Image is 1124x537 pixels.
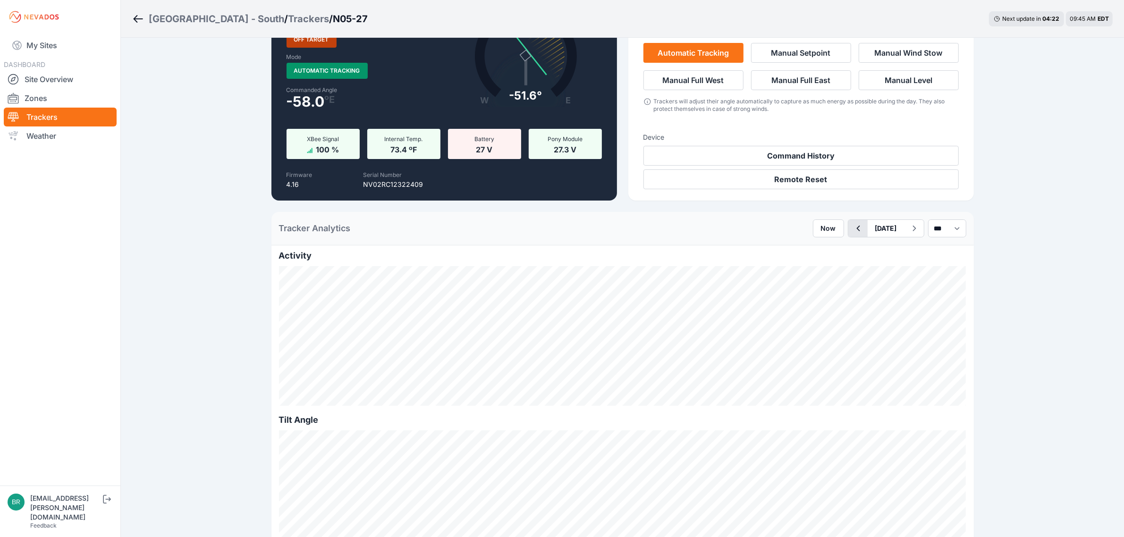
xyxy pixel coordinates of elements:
p: NV02RC12322409 [363,180,423,189]
h3: N05-27 [333,12,368,25]
span: 100 % [316,143,339,154]
span: 73.4 ºF [390,143,417,154]
img: brayden.sanford@nevados.solar [8,494,25,511]
span: º E [325,96,335,103]
img: Nevados [8,9,60,25]
button: [DATE] [868,220,904,237]
p: 4.16 [287,180,313,189]
span: / [329,12,333,25]
span: Off Target [287,32,337,48]
label: Commanded Angle [287,86,439,94]
button: Manual Wind Stow [859,43,959,63]
button: Manual Setpoint [751,43,851,63]
label: Serial Number [363,171,402,178]
a: Feedback [30,522,57,529]
a: Weather [4,126,117,145]
a: Trackers [288,12,329,25]
h3: Device [643,133,959,142]
div: -51.6° [509,88,542,103]
label: Firmware [287,171,313,178]
h2: Tilt Angle [279,413,966,427]
button: Automatic Tracking [643,43,744,63]
span: Battery [474,135,494,143]
label: Mode [287,53,302,61]
span: Internal Temp. [385,135,423,143]
h2: Tracker Analytics [279,222,351,235]
span: 09:45 AM [1070,15,1096,22]
button: Manual Full West [643,70,744,90]
button: Remote Reset [643,169,959,189]
a: Zones [4,89,117,108]
a: Site Overview [4,70,117,89]
a: My Sites [4,34,117,57]
span: Next update in [1002,15,1041,22]
span: -58.0 [287,96,325,107]
span: XBee Signal [307,135,339,143]
button: Command History [643,146,959,166]
span: 27 V [476,143,493,154]
nav: Breadcrumb [132,7,368,31]
a: Trackers [4,108,117,126]
span: 27.3 V [554,143,576,154]
span: / [284,12,288,25]
button: Now [813,219,844,237]
h2: Activity [279,249,966,262]
button: Manual Full East [751,70,851,90]
div: [EMAIL_ADDRESS][PERSON_NAME][DOMAIN_NAME] [30,494,101,522]
button: Manual Level [859,70,959,90]
a: [GEOGRAPHIC_DATA] - South [149,12,284,25]
span: DASHBOARD [4,60,45,68]
span: EDT [1098,15,1109,22]
span: Automatic Tracking [287,63,368,79]
span: Pony Module [548,135,583,143]
div: 04 : 22 [1042,15,1059,23]
div: Trackers will adjust their angle automatically to capture as much energy as possible during the d... [653,98,958,113]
